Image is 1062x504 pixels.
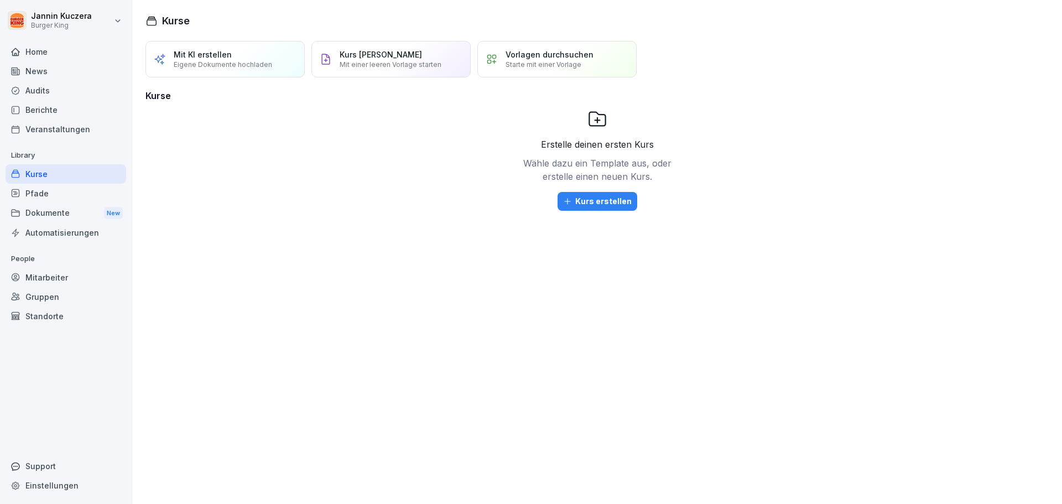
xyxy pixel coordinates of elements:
[6,42,126,61] a: Home
[6,203,126,224] a: DokumenteNew
[6,456,126,476] div: Support
[174,50,232,59] p: Mit KI erstellen
[6,119,126,139] a: Veranstaltungen
[6,164,126,184] a: Kurse
[563,195,632,207] div: Kurs erstellen
[6,147,126,164] p: Library
[31,12,92,21] p: Jannin Kuczera
[506,50,594,59] p: Vorlagen durchsuchen
[6,100,126,119] a: Berichte
[520,157,675,183] p: Wähle dazu ein Template aus, oder erstelle einen neuen Kurs.
[6,306,126,326] a: Standorte
[6,61,126,81] a: News
[6,81,126,100] a: Audits
[340,50,422,59] p: Kurs [PERSON_NAME]
[6,476,126,495] a: Einstellungen
[174,60,272,69] p: Eigene Dokumente hochladen
[6,268,126,287] a: Mitarbeiter
[6,287,126,306] a: Gruppen
[104,207,123,220] div: New
[340,60,441,69] p: Mit einer leeren Vorlage starten
[541,138,654,151] p: Erstelle deinen ersten Kurs
[6,184,126,203] a: Pfade
[6,250,126,268] p: People
[6,203,126,224] div: Dokumente
[31,22,92,29] p: Burger King
[6,223,126,242] a: Automatisierungen
[558,192,637,211] button: Kurs erstellen
[506,60,581,69] p: Starte mit einer Vorlage
[145,89,1049,102] h3: Kurse
[162,13,190,28] h1: Kurse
